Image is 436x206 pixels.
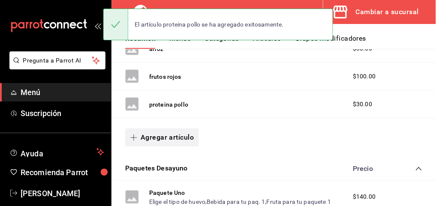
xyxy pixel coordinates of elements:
button: arroz [149,45,164,53]
a: Pregunta a Parrot AI [6,62,105,71]
div: El artículo proteina pollo se ha agregado exitosamente. [128,15,291,34]
div: , , [149,197,331,206]
span: Pregunta a Parrot AI [23,56,92,65]
button: proteina pollo [149,100,188,109]
button: Elige el tipo de huevo [149,197,205,206]
button: Pregunta a Parrot AI [9,51,105,69]
button: Paquete Uno [149,188,185,197]
button: Paquetes Desayuno [125,164,188,173]
div: Precio [344,164,399,173]
span: Menú [21,87,104,98]
button: Fruta para tu paquete 1 [267,197,331,206]
span: [PERSON_NAME] [21,188,104,199]
span: $140.00 [353,192,376,201]
div: Cambiar a sucursal [356,6,419,18]
button: open_drawer_menu [94,22,101,29]
button: collapse-category-row [415,165,422,172]
button: Bebida para tu paq. 1 [207,197,265,206]
span: $30.00 [353,100,372,109]
button: frutos rojos [149,72,181,81]
span: Recomienda Parrot [21,167,104,178]
span: $100.00 [353,72,376,81]
button: Agregar artículo [125,128,199,146]
span: Ayuda [21,147,93,157]
span: Suscripción [21,107,104,119]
